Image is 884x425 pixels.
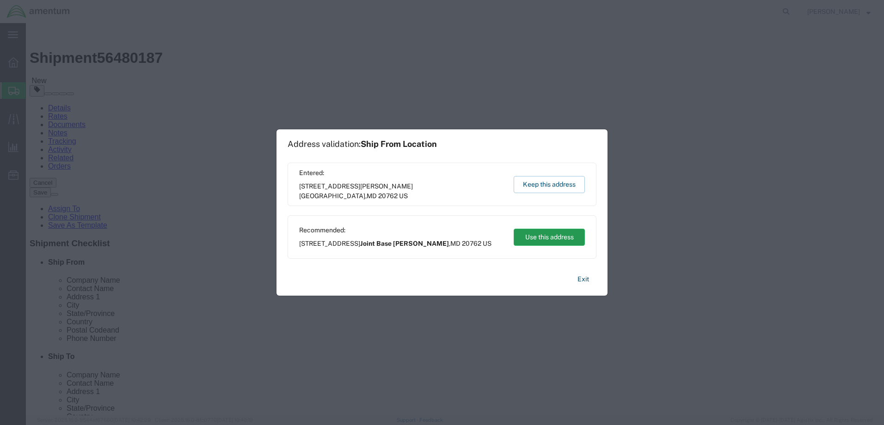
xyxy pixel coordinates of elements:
[360,240,449,247] span: Joint Base [PERSON_NAME]
[450,240,460,247] span: MD
[299,182,413,200] span: [PERSON_NAME][GEOGRAPHIC_DATA]
[399,192,408,200] span: US
[378,192,398,200] span: 20762
[299,168,505,178] span: Entered:
[361,139,437,149] span: Ship From Location
[367,192,377,200] span: MD
[570,271,596,287] button: Exit
[299,239,491,249] span: [STREET_ADDRESS] ,
[462,240,481,247] span: 20762
[299,225,491,235] span: Recommended:
[483,240,491,247] span: US
[288,139,437,149] h1: Address validation:
[299,182,505,201] span: [STREET_ADDRESS] ,
[514,176,585,193] button: Keep this address
[514,229,585,246] button: Use this address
